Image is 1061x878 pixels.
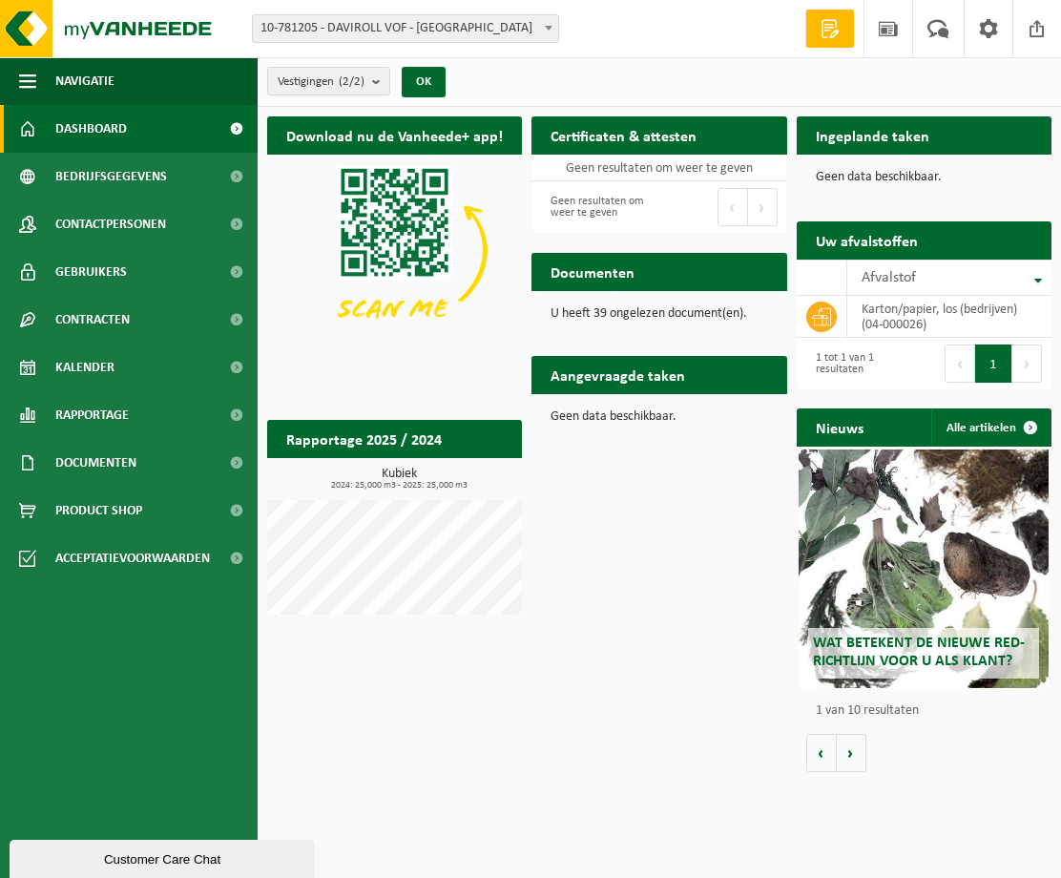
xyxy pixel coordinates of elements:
[862,270,916,285] span: Afvalstof
[931,408,1050,447] a: Alle artikelen
[277,481,522,491] span: 2024: 25,000 m3 - 2025: 25,000 m3
[10,836,319,878] iframe: chat widget
[837,734,866,772] button: Volgende
[55,296,130,344] span: Contracten
[799,449,1049,688] a: Wat betekent de nieuwe RED-richtlijn voor u als klant?
[945,345,975,383] button: Previous
[797,116,948,154] h2: Ingeplande taken
[718,188,748,226] button: Previous
[55,534,210,582] span: Acceptatievoorwaarden
[55,153,167,200] span: Bedrijfsgegevens
[55,248,127,296] span: Gebruikers
[55,439,136,487] span: Documenten
[531,116,716,154] h2: Certificaten & attesten
[278,68,364,96] span: Vestigingen
[267,67,390,95] button: Vestigingen(2/2)
[1012,345,1042,383] button: Next
[531,155,786,181] td: Geen resultaten om weer te geven
[55,200,166,248] span: Contactpersonen
[267,420,461,457] h2: Rapportage 2025 / 2024
[253,15,558,42] span: 10-781205 - DAVIROLL VOF - DILBEEK
[806,343,915,385] div: 1 tot 1 van 1 resultaten
[816,171,1032,184] p: Geen data beschikbaar.
[797,221,937,259] h2: Uw afvalstoffen
[531,356,704,393] h2: Aangevraagde taken
[551,307,767,321] p: U heeft 39 ongelezen document(en).
[847,296,1051,338] td: karton/papier, los (bedrijven) (04-000026)
[806,734,837,772] button: Vorige
[816,704,1042,718] p: 1 van 10 resultaten
[55,105,127,153] span: Dashboard
[252,14,559,43] span: 10-781205 - DAVIROLL VOF - DILBEEK
[277,468,522,491] h3: Kubiek
[531,253,654,290] h2: Documenten
[748,188,778,226] button: Next
[267,116,522,154] h2: Download nu de Vanheede+ app!
[339,75,364,88] count: (2/2)
[813,636,1025,669] span: Wat betekent de nieuwe RED-richtlijn voor u als klant?
[267,155,522,346] img: Download de VHEPlus App
[55,487,142,534] span: Product Shop
[541,186,650,228] div: Geen resultaten om weer te geven
[55,391,129,439] span: Rapportage
[380,457,520,495] a: Bekijk rapportage
[975,345,1012,383] button: 1
[402,67,446,97] button: OK
[797,408,883,446] h2: Nieuws
[55,344,114,391] span: Kalender
[55,57,114,105] span: Navigatie
[551,410,767,424] p: Geen data beschikbaar.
